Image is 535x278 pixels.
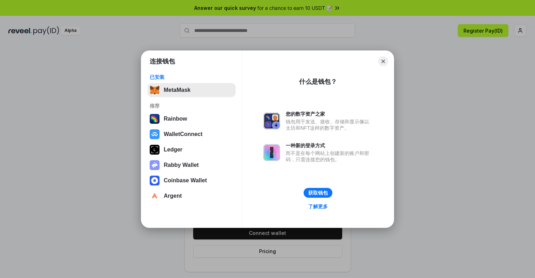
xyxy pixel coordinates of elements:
img: svg+xml,%3Csvg%20width%3D%2228%22%20height%3D%2228%22%20viewBox%3D%220%200%2028%2028%22%20fill%3D... [150,176,160,185]
button: Argent [148,189,236,203]
img: svg+xml,%3Csvg%20width%3D%22120%22%20height%3D%22120%22%20viewBox%3D%220%200%20120%20120%22%20fil... [150,114,160,124]
div: Rabby Wallet [164,162,199,168]
h1: 连接钱包 [150,57,175,66]
div: WalletConnect [164,131,203,137]
button: Rabby Wallet [148,158,236,172]
img: svg+xml,%3Csvg%20fill%3D%22none%22%20height%3D%2233%22%20viewBox%3D%220%200%2035%2033%22%20width%... [150,85,160,95]
img: svg+xml,%3Csvg%20xmlns%3D%22http%3A%2F%2Fwww.w3.org%2F2000%2Fsvg%22%20fill%3D%22none%22%20viewBox... [263,113,280,129]
button: MetaMask [148,83,236,97]
img: svg+xml,%3Csvg%20xmlns%3D%22http%3A%2F%2Fwww.w3.org%2F2000%2Fsvg%22%20width%3D%2228%22%20height%3... [150,145,160,155]
div: 获取钱包 [308,190,328,196]
div: 一种新的登录方式 [286,142,373,149]
button: Coinbase Wallet [148,174,236,188]
div: 钱包用于发送、接收、存储和显示像以太坊和NFT这样的数字资产。 [286,118,373,131]
div: 您的数字资产之家 [286,111,373,117]
img: svg+xml,%3Csvg%20width%3D%2228%22%20height%3D%2228%22%20viewBox%3D%220%200%2028%2028%22%20fill%3D... [150,191,160,201]
div: 推荐 [150,103,233,109]
button: WalletConnect [148,127,236,141]
div: MetaMask [164,87,190,93]
button: Close [378,56,388,66]
div: Rainbow [164,116,187,122]
button: 获取钱包 [304,188,332,198]
img: svg+xml,%3Csvg%20width%3D%2228%22%20height%3D%2228%22%20viewBox%3D%220%200%2028%2028%22%20fill%3D... [150,129,160,139]
div: 了解更多 [308,203,328,210]
a: 了解更多 [304,202,332,211]
img: svg+xml,%3Csvg%20xmlns%3D%22http%3A%2F%2Fwww.w3.org%2F2000%2Fsvg%22%20fill%3D%22none%22%20viewBox... [150,160,160,170]
button: Rainbow [148,112,236,126]
div: Coinbase Wallet [164,177,207,184]
div: Argent [164,193,182,199]
img: svg+xml,%3Csvg%20xmlns%3D%22http%3A%2F%2Fwww.w3.org%2F2000%2Fsvg%22%20fill%3D%22none%22%20viewBox... [263,144,280,161]
div: Ledger [164,147,182,153]
div: 什么是钱包？ [299,77,337,86]
button: Ledger [148,143,236,157]
div: 已安装 [150,74,233,80]
div: 而不是在每个网站上创建新的账户和密码，只需连接您的钱包。 [286,150,373,163]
